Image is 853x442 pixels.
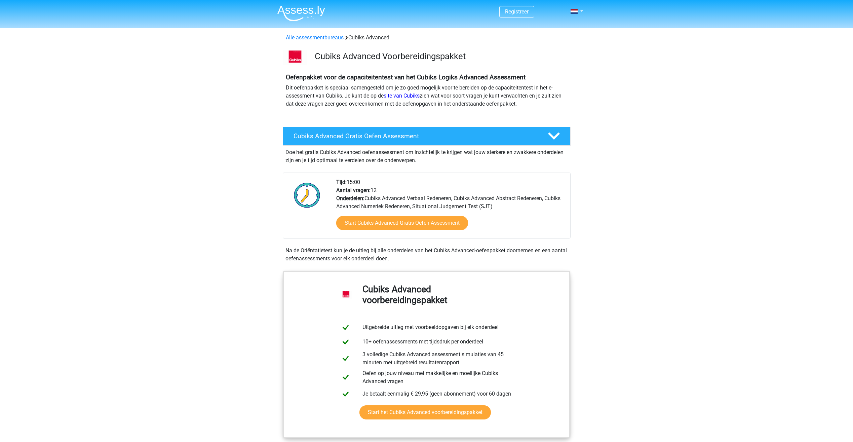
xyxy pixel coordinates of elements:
div: Na de Oriëntatietest kun je de uitleg bij alle onderdelen van het Cubiks Advanced-oefenpakket doo... [283,247,571,263]
a: Cubiks Advanced Gratis Oefen Assessment [280,127,573,146]
b: Aantal vragen: [336,187,371,193]
p: Dit oefenpakket is speciaal samengesteld om je zo goed mogelijk voor te bereiden op de capaciteit... [286,84,568,108]
h4: Cubiks Advanced Gratis Oefen Assessment [294,132,537,140]
b: Tijd: [336,179,347,185]
img: logo-cubiks-300x193.png [283,50,307,65]
div: 15:00 12 Cubiks Advanced Verbaal Redeneren, Cubiks Advanced Abstract Redeneren, Cubiks Advanced N... [331,178,570,238]
a: Registreer [505,8,529,15]
a: Start Cubiks Advanced Gratis Oefen Assessment [336,216,468,230]
b: Oefenpakket voor de capaciteitentest van het Cubiks Logiks Advanced Assessment [286,73,526,81]
h3: Cubiks Advanced Voorbereidingspakket [315,51,565,62]
a: Start het Cubiks Advanced voorbereidingspakket [359,405,491,419]
a: Alle assessmentbureaus [286,34,344,41]
img: Klok [290,178,324,212]
b: Onderdelen: [336,195,364,201]
div: Doe het gratis Cubiks Advanced oefenassessment om inzichtelijk te krijgen wat jouw sterkere en zw... [283,146,571,164]
img: Assessly [277,5,325,21]
a: site van Cubiks [384,93,420,99]
div: Cubiks Advanced [283,34,570,42]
